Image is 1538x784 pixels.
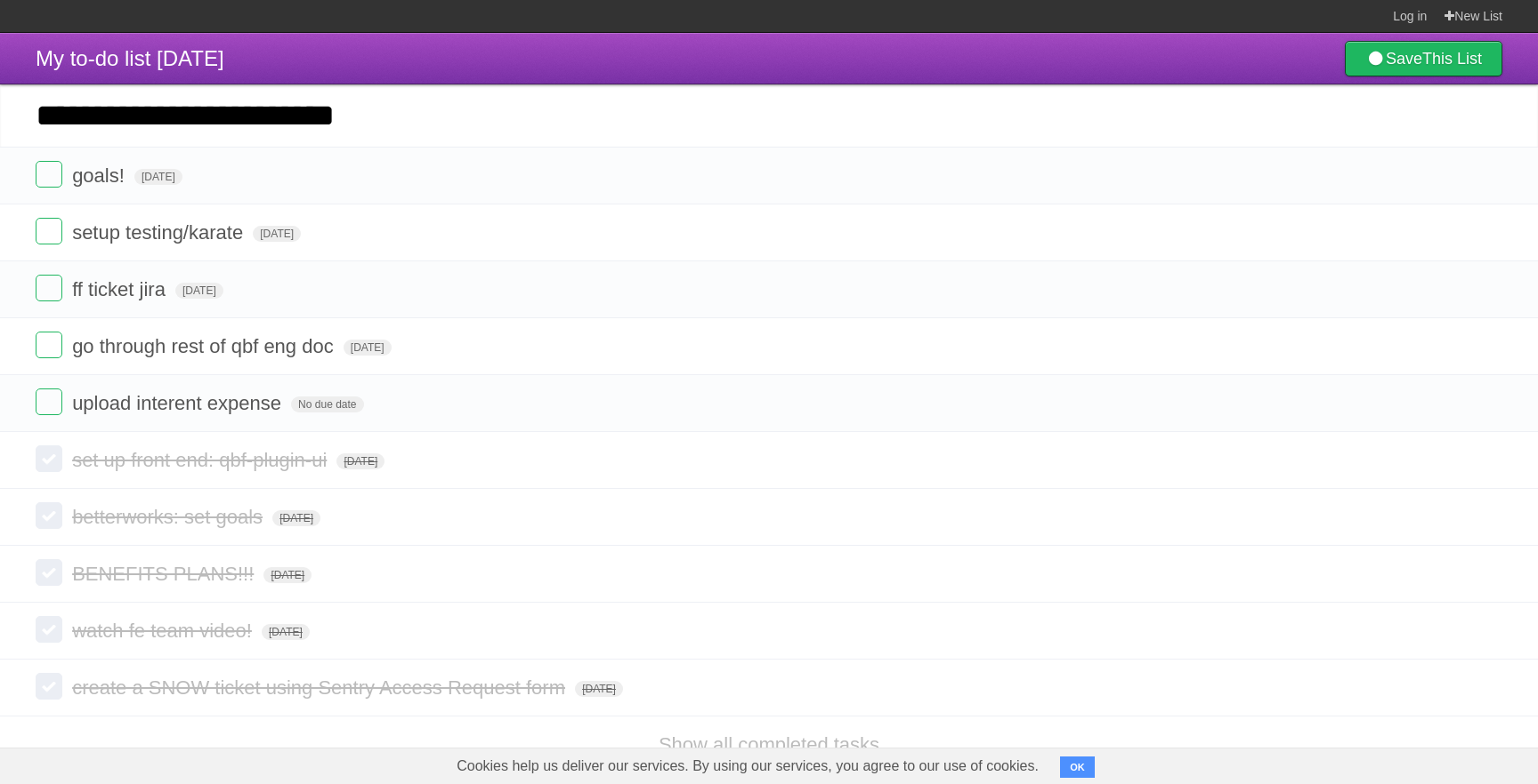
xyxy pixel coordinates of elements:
[134,169,182,185] span: [DATE]
[272,510,320,526] span: [DATE]
[36,445,62,472] label: Done
[72,221,247,244] span: setup testing/karate
[336,453,384,469] span: [DATE]
[72,335,338,357] span: go through rest of qbf eng doc
[36,388,62,415] label: Done
[262,624,310,640] span: [DATE]
[36,46,224,70] span: My to-do list [DATE]
[253,226,301,242] span: [DATE]
[659,733,879,756] a: Show all completed tasks
[72,164,129,187] span: goals!
[36,616,62,643] label: Done
[36,502,62,529] label: Done
[175,283,223,299] span: [DATE]
[36,332,62,358] label: Done
[439,748,1056,784] span: Cookies help us deliver our services. By using our services, you agree to our use of cookies.
[36,275,62,301] label: Done
[72,676,570,699] span: create a SNOW ticket using Sentry Access Request form
[1060,756,1095,778] button: OK
[72,278,170,300] span: ff ticket jira
[1422,50,1482,68] b: This List
[36,218,62,244] label: Done
[72,449,331,471] span: set up front end: qbf-plugin-ui
[36,673,62,700] label: Done
[72,392,286,414] span: upload interent expense
[36,161,62,188] label: Done
[344,340,392,356] span: [DATE]
[575,681,623,697] span: [DATE]
[72,506,267,528] span: betterworks: set goals
[263,567,312,583] span: [DATE]
[291,396,363,412] span: No due date
[1345,41,1502,76] a: SaveThis List
[72,620,256,642] span: watch fe team video!
[72,563,258,585] span: BENEFITS PLANS!!!
[36,559,62,586] label: Done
